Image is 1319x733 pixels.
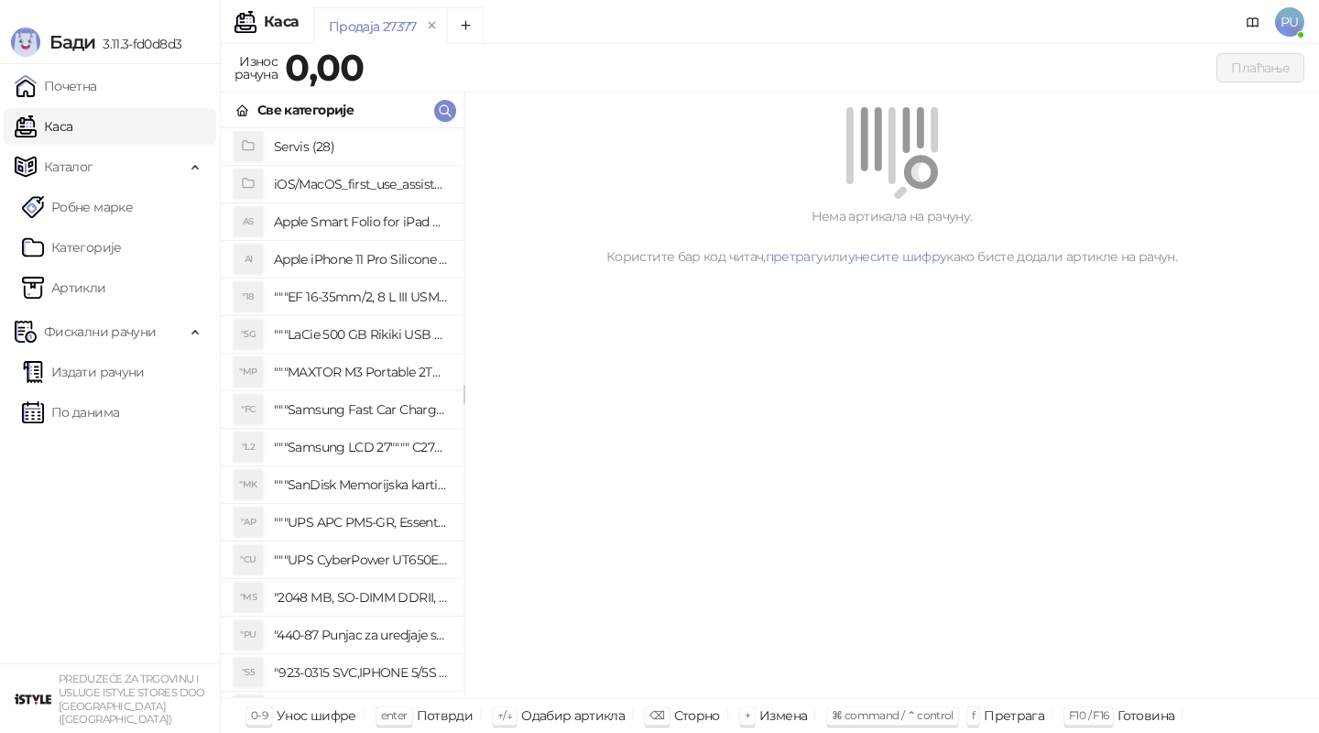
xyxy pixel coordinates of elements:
[274,207,449,236] h4: Apple Smart Folio for iPad mini (A17 Pro) - Sage
[274,658,449,687] h4: "923-0315 SVC,IPHONE 5/5S BATTERY REMOVAL TRAY Držač za iPhone sa kojim se otvara display
[49,31,95,53] span: Бади
[521,704,625,728] div: Одабир артикла
[759,704,807,728] div: Измена
[274,432,449,462] h4: """Samsung LCD 27"""" C27F390FHUXEN"""
[274,282,449,312] h4: """EF 16-35mm/2, 8 L III USM"""
[274,357,449,387] h4: """MAXTOR M3 Portable 2TB 2.5"""" crni eksterni hard disk HX-M201TCB/GM"""
[274,508,449,537] h4: """UPS APC PM5-GR, Essential Surge Arrest,5 utic_nica"""
[221,128,463,697] div: grid
[251,708,267,722] span: 0-9
[274,395,449,424] h4: """Samsung Fast Car Charge Adapter, brzi auto punja_, boja crna"""
[832,708,954,722] span: ⌘ command / ⌃ control
[1117,704,1174,728] div: Готовина
[649,708,664,722] span: ⌫
[22,189,133,225] a: Робне марке
[274,695,449,725] h4: "923-0448 SVC,IPHONE,TOURQUE DRIVER KIT .65KGF- CM Šrafciger "
[234,282,263,312] div: "18
[274,545,449,574] h4: """UPS CyberPower UT650EG, 650VA/360W , line-int., s_uko, desktop"""
[234,207,263,236] div: AS
[277,704,356,728] div: Унос шифре
[231,49,281,86] div: Износ рачуна
[1216,53,1304,82] button: Плаћање
[234,357,263,387] div: "MP
[234,695,263,725] div: "SD
[447,7,484,44] button: Add tab
[234,620,263,650] div: "PU
[766,248,823,265] a: претрагу
[59,673,205,726] small: PREDUZEĆE ZA TRGOVINU I USLUGE ISTYLE STORES DOO [GEOGRAPHIC_DATA] ([GEOGRAPHIC_DATA])
[15,68,97,104] a: Почетна
[264,15,299,29] div: Каса
[234,470,263,499] div: "MK
[1238,7,1268,37] a: Документација
[22,354,145,390] a: Издати рачуни
[234,432,263,462] div: "L2
[274,320,449,349] h4: """LaCie 500 GB Rikiki USB 3.0 / Ultra Compact & Resistant aluminum / USB 3.0 / 2.5"""""""
[497,708,512,722] span: ↑/↓
[234,545,263,574] div: "CU
[234,508,263,537] div: "AP
[1275,7,1304,37] span: PU
[417,704,474,728] div: Потврди
[44,148,93,185] span: Каталог
[22,229,122,266] a: Категорије
[22,394,119,431] a: По данима
[234,395,263,424] div: "FC
[486,206,1297,267] div: Нема артикала на рачуну. Користите бар код читач, или како бисте додали артикле на рачун.
[745,708,750,722] span: +
[44,313,156,350] span: Фискални рачуни
[15,108,72,145] a: Каса
[234,320,263,349] div: "5G
[274,170,449,199] h4: iOS/MacOS_first_use_assistance (4)
[11,27,40,57] img: Logo
[972,708,975,722] span: f
[95,36,181,52] span: 3.11.3-fd0d8d3
[381,708,408,722] span: enter
[234,583,263,612] div: "MS
[274,132,449,161] h4: Servis (28)
[274,245,449,274] h4: Apple iPhone 11 Pro Silicone Case - Black
[420,18,444,34] button: remove
[234,658,263,687] div: "S5
[1069,708,1108,722] span: F10 / F16
[674,704,720,728] div: Сторно
[329,16,417,37] div: Продаја 27377
[257,100,354,120] div: Све категорије
[274,583,449,612] h4: "2048 MB, SO-DIMM DDRII, 667 MHz, Napajanje 1,8 0,1 V, Latencija CL5"
[274,620,449,650] h4: "440-87 Punjac za uredjaje sa micro USB portom 4/1, Stand."
[848,248,947,265] a: унесите шифру
[285,45,364,90] strong: 0,00
[234,245,263,274] div: AI
[22,269,106,306] a: ArtikliАртикли
[15,681,51,717] img: 64x64-companyLogo-77b92cf4-9946-4f36-9751-bf7bb5fd2c7d.png
[274,470,449,499] h4: """SanDisk Memorijska kartica 256GB microSDXC sa SD adapterom SDSQXA1-256G-GN6MA - Extreme PLUS, ...
[984,704,1044,728] div: Претрага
